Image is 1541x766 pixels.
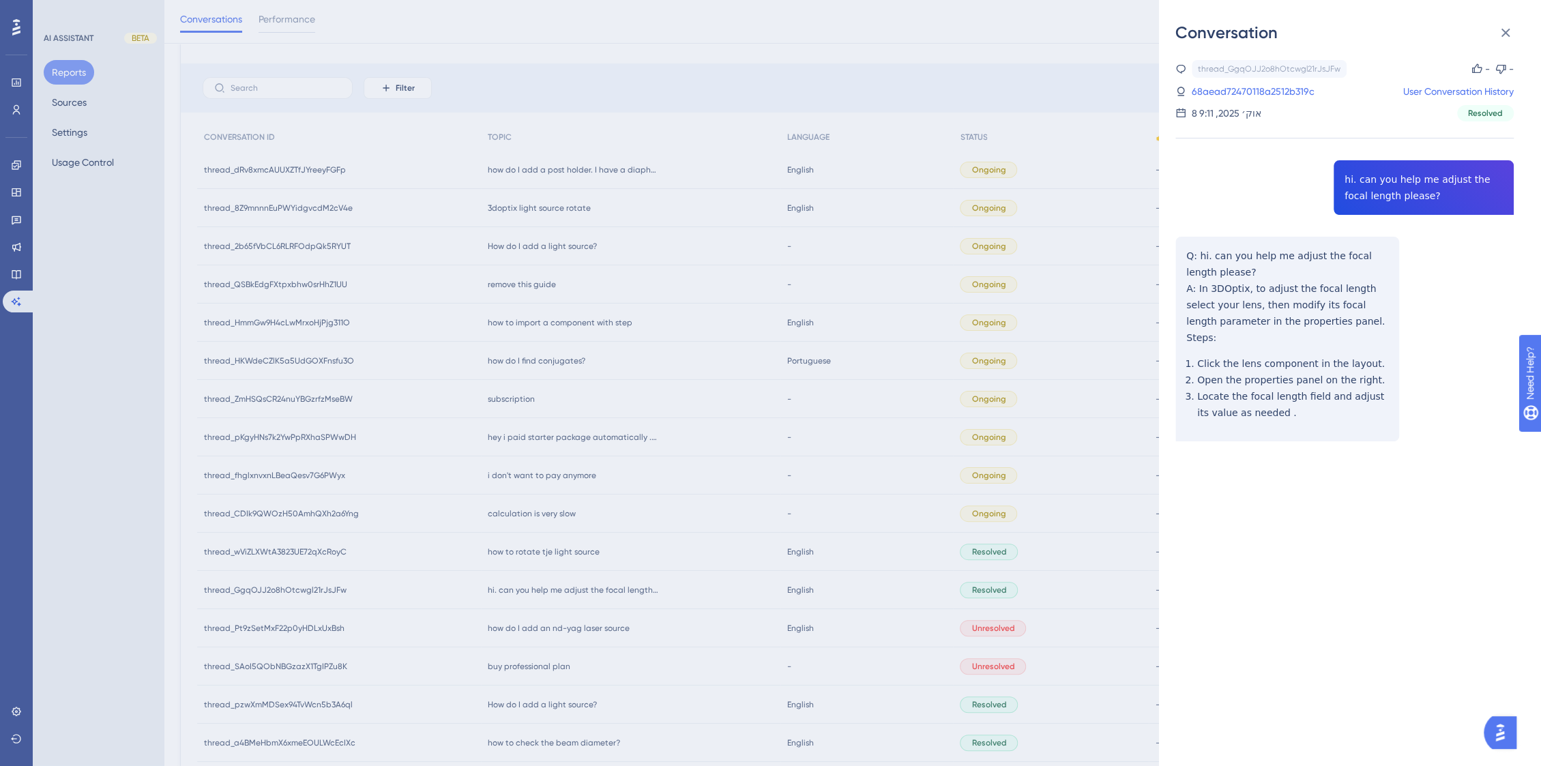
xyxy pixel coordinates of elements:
[32,3,85,20] span: Need Help?
[1468,108,1503,119] span: Resolved
[1192,105,1261,121] div: 8 אוק׳ 2025, 9:11
[1509,61,1514,77] div: -
[1198,63,1340,74] div: thread_GgqOJJ2o8hOtcwgl21rJsJFw
[1403,83,1514,100] a: User Conversation History
[1485,61,1490,77] div: -
[1484,712,1525,753] iframe: UserGuiding AI Assistant Launcher
[1192,83,1315,100] a: 68aead72470118a2512b319c
[1175,22,1525,44] div: Conversation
